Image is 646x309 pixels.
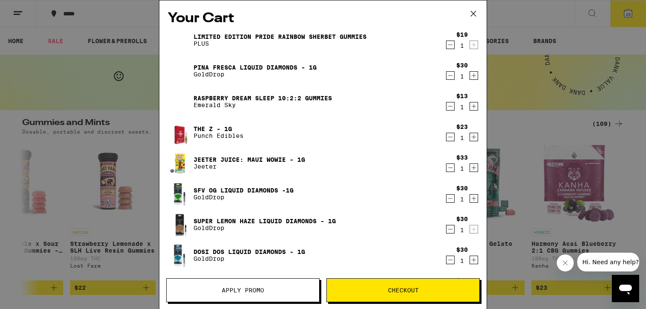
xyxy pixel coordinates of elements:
[194,102,332,108] p: Emerald Sky
[456,185,468,192] div: $30
[168,90,192,114] img: Raspberry Dream Sleep 10:2:2 Gummies
[168,59,192,83] img: Pina Fresca Liquid Diamonds - 1g
[446,102,455,111] button: Decrement
[446,71,455,80] button: Decrement
[168,242,192,268] img: Dosi Dos Liquid Diamonds - 1g
[168,181,192,207] img: SFV OG Liquid Diamonds -1g
[470,71,478,80] button: Increment
[194,33,367,40] a: Limited Edition Pride Rainbow Sherbet Gummies
[456,165,468,172] div: 1
[456,31,468,38] div: $19
[557,254,574,271] iframe: Close message
[168,151,192,175] img: Jeeter Juice: Maui Wowie - 1g
[194,224,336,231] p: GoldDrop
[194,40,367,47] p: PLUS
[456,246,468,253] div: $30
[456,42,468,49] div: 1
[194,163,305,170] p: Jeeter
[456,134,468,141] div: 1
[194,248,305,255] a: Dosi Dos Liquid Diamonds - 1g
[470,163,478,172] button: Increment
[446,225,455,233] button: Decrement
[194,64,317,71] a: Pina Fresca Liquid Diamonds - 1g
[456,154,468,161] div: $33
[194,125,244,132] a: The Z - 1g
[194,71,317,78] p: GoldDrop
[456,62,468,69] div: $30
[470,256,478,264] button: Increment
[456,93,468,99] div: $13
[168,274,192,298] img: Sour Apple Gummies
[456,73,468,80] div: 1
[612,275,639,302] iframe: Button to launch messaging window
[470,194,478,203] button: Increment
[456,227,468,233] div: 1
[222,287,264,293] span: Apply Promo
[446,163,455,172] button: Decrement
[446,256,455,264] button: Decrement
[456,257,468,264] div: 1
[470,225,478,233] button: Increment
[194,95,332,102] a: Raspberry Dream Sleep 10:2:2 Gummies
[577,253,639,271] iframe: Message from company
[456,104,468,111] div: 1
[194,255,305,262] p: GoldDrop
[194,132,244,139] p: Punch Edibles
[194,187,294,194] a: SFV OG Liquid Diamonds -1g
[168,212,192,237] img: Super Lemon Haze Liquid Diamonds - 1g
[326,278,480,302] button: Checkout
[446,133,455,141] button: Decrement
[456,216,468,222] div: $30
[446,41,455,49] button: Decrement
[168,28,192,52] img: Limited Edition Pride Rainbow Sherbet Gummies
[456,196,468,203] div: 1
[388,287,419,293] span: Checkout
[194,156,305,163] a: Jeeter Juice: Maui Wowie - 1g
[446,194,455,203] button: Decrement
[470,102,478,111] button: Increment
[166,278,320,302] button: Apply Promo
[456,277,468,284] div: $14
[168,9,478,28] h2: Your Cart
[194,194,294,201] p: GoldDrop
[470,41,478,49] button: Increment
[456,123,468,130] div: $23
[194,218,336,224] a: Super Lemon Haze Liquid Diamonds - 1g
[470,133,478,141] button: Increment
[168,117,192,148] img: The Z - 1g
